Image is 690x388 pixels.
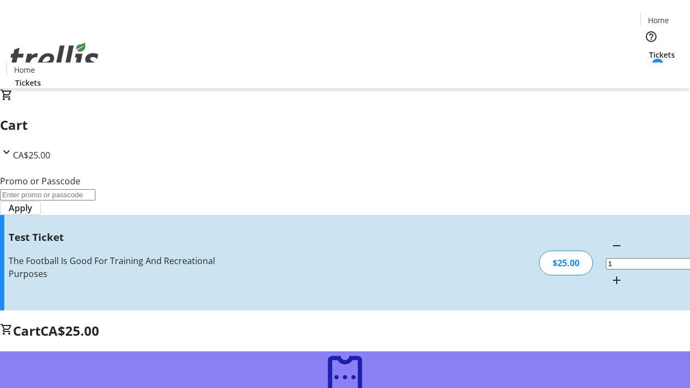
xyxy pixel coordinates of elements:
[15,77,41,88] span: Tickets
[648,15,669,26] span: Home
[641,15,675,26] a: Home
[640,49,684,60] a: Tickets
[14,64,35,75] span: Home
[640,60,662,82] button: Cart
[606,269,627,291] button: Increment by one
[9,202,32,214] span: Apply
[539,251,593,275] div: $25.00
[13,149,50,161] span: CA$25.00
[7,64,42,75] a: Home
[606,235,627,257] button: Decrement by one
[6,77,50,88] a: Tickets
[40,322,99,339] span: CA$25.00
[9,254,244,280] div: The Football Is Good For Training And Recreational Purposes
[649,49,675,60] span: Tickets
[9,230,244,245] h3: Test Ticket
[640,26,662,47] button: Help
[6,31,102,85] img: Orient E2E Organization BcvNXqo23y's Logo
